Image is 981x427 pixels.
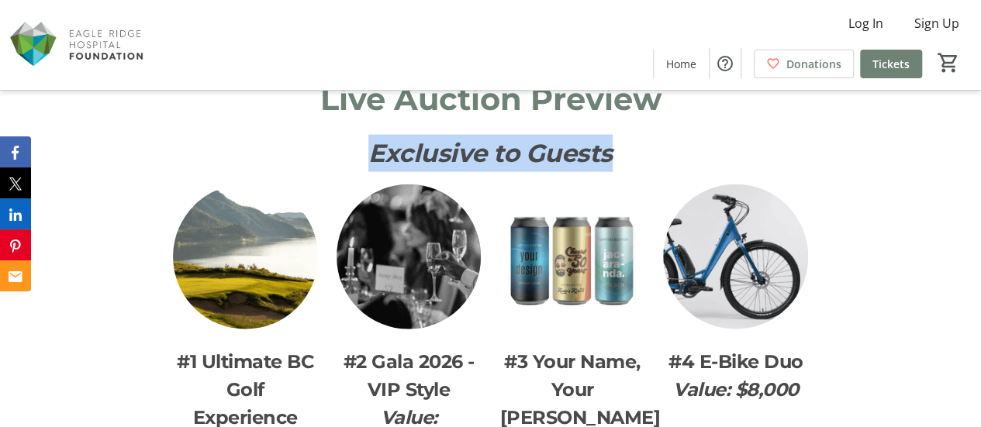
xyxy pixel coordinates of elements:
[344,350,475,401] span: #2 Gala 2026 - VIP Style
[9,6,147,84] img: Eagle Ridge Hospital Foundation's Logo
[668,350,803,373] span: #4 E-Bike Duo
[673,378,799,401] em: Value: $8,000
[872,56,910,72] span: Tickets
[499,184,644,329] img: <p><span style="color: rgb(74, 74, 74);">#3 Your Name, Your Patina Brew</span></p><p><em style="c...
[173,184,318,329] img: <p><span style="color: rgb(74, 74, 74);">#1 Ultimate BC Golf Experience </span></p><p><em style="...
[836,11,896,36] button: Log In
[663,184,808,329] img: <p><span style="color: rgb(74, 74, 74);">#4 E-Bike Duo</span></p><p><em style="color: rgb(74, 74,...
[786,56,841,72] span: Donations
[337,184,482,329] img: <p><span style="color: rgb(74, 74, 74);">#2 Gala 2026 - VIP Style</span></p><p><em style="color: ...
[710,48,741,79] button: Help
[848,14,883,33] span: Log In
[860,50,922,78] a: Tickets
[368,138,613,168] em: Exclusive to Guests
[654,50,709,78] a: Home
[914,14,959,33] span: Sign Up
[902,11,972,36] button: Sign Up
[934,49,962,77] button: Cart
[173,76,808,122] p: Live Auction Preview
[666,56,696,72] span: Home
[754,50,854,78] a: Donations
